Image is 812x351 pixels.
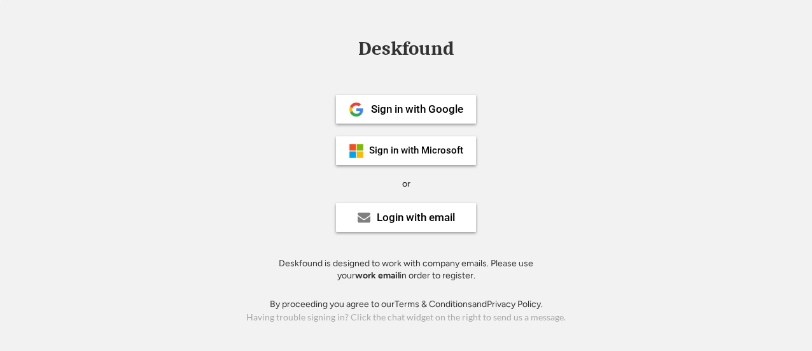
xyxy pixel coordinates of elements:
[349,102,364,117] img: 1024px-Google__G__Logo.svg.png
[352,39,460,59] div: Deskfound
[349,143,364,159] img: ms-symbollockup_mssymbol_19.png
[402,178,410,190] div: or
[263,257,549,282] div: Deskfound is designed to work with company emails. Please use your in order to register.
[369,146,463,155] div: Sign in with Microsoft
[377,212,455,223] div: Login with email
[395,299,472,310] a: Terms & Conditions
[355,270,400,281] strong: work email
[371,104,463,115] div: Sign in with Google
[487,299,543,310] a: Privacy Policy.
[270,298,543,311] div: By proceeding you agree to our and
